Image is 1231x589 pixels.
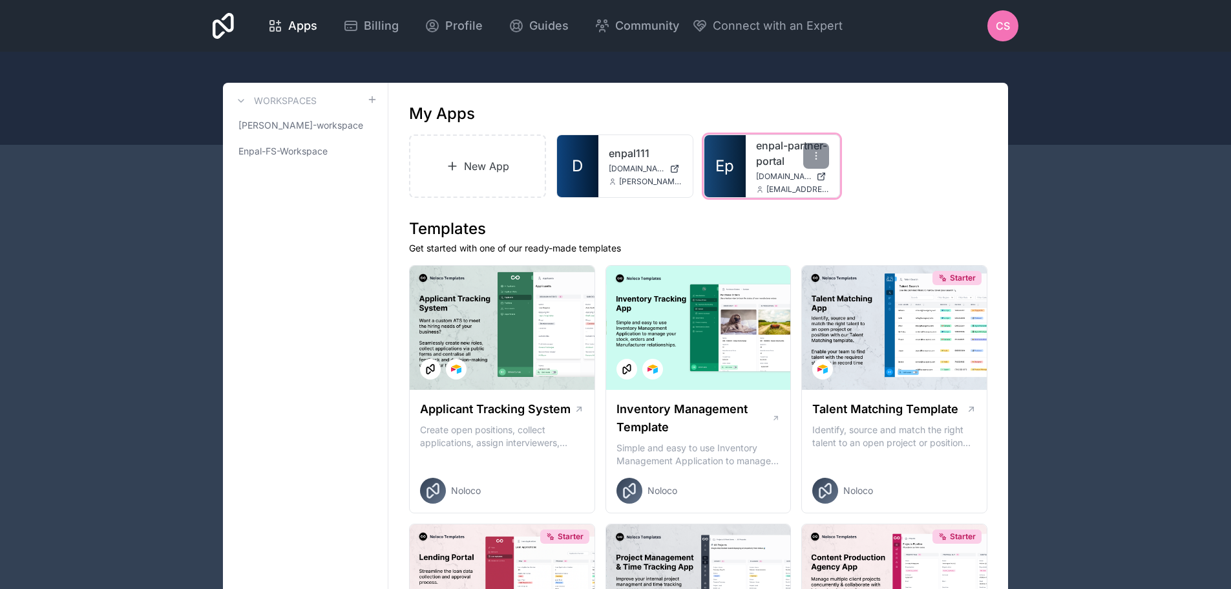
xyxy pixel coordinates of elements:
span: Noloco [451,484,481,497]
h1: Inventory Management Template [616,400,772,436]
span: Profile [445,17,483,35]
span: [DOMAIN_NAME] [609,164,664,174]
span: [PERSON_NAME]-workspace [238,119,363,132]
a: [DOMAIN_NAME] [756,171,830,182]
a: Community [584,12,689,40]
h1: Talent Matching Template [812,400,958,418]
h1: Templates [409,219,987,239]
span: Noloco [647,484,677,497]
p: Identify, source and match the right talent to an open project or position with our Talent Matchi... [812,423,976,449]
span: Starter [950,531,976,542]
span: [EMAIL_ADDRESS][DOMAIN_NAME] [766,184,830,195]
a: D [557,135,598,197]
span: [DOMAIN_NAME] [756,171,812,182]
img: Airtable Logo [647,364,658,374]
a: [PERSON_NAME]-workspace [233,114,377,137]
span: Connect with an Expert [713,17,843,35]
p: Get started with one of our ready-made templates [409,242,987,255]
a: New App [409,134,546,198]
img: Airtable Logo [451,364,461,374]
a: Workspaces [233,93,317,109]
span: Community [615,17,679,35]
a: Ep [704,135,746,197]
a: Enpal-FS-Workspace [233,140,377,163]
span: D [572,156,583,177]
a: Apps [257,12,328,40]
h1: Applicant Tracking System [420,400,571,418]
span: CS [996,18,1010,34]
a: Guides [498,12,579,40]
h3: Workspaces [254,94,317,107]
h1: My Apps [409,103,475,124]
span: Guides [529,17,569,35]
p: Create open positions, collect applications, assign interviewers, centralise candidate feedback a... [420,423,584,449]
img: Airtable Logo [817,364,828,374]
a: Profile [414,12,493,40]
span: Ep [715,156,734,177]
a: enpal-partner-portal [756,138,830,169]
span: Starter [950,273,976,283]
span: Starter [558,531,584,542]
span: Apps [288,17,317,35]
p: Simple and easy to use Inventory Management Application to manage your stock, orders and Manufact... [616,442,781,467]
button: Connect with an Expert [692,17,843,35]
span: Noloco [843,484,873,497]
span: [PERSON_NAME][EMAIL_ADDRESS][DOMAIN_NAME] [619,177,682,187]
a: Billing [333,12,409,40]
span: Billing [364,17,399,35]
a: enpal111 [609,145,682,161]
a: [DOMAIN_NAME] [609,164,682,174]
span: Enpal-FS-Workspace [238,145,328,158]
